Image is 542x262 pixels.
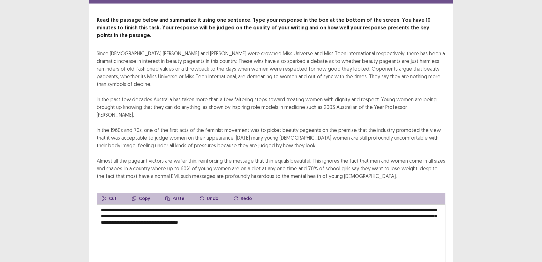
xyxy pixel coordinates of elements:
button: Paste [160,193,190,204]
button: Redo [229,193,257,204]
div: Since [DEMOGRAPHIC_DATA] [PERSON_NAME] and [PERSON_NAME] were crowned Miss Universe and Miss Teen... [97,50,445,180]
button: Cut [97,193,122,204]
p: Read the passage below and summarize it using one sentence. Type your response in the box at the ... [97,16,445,39]
button: Copy [127,193,155,204]
button: Undo [195,193,223,204]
